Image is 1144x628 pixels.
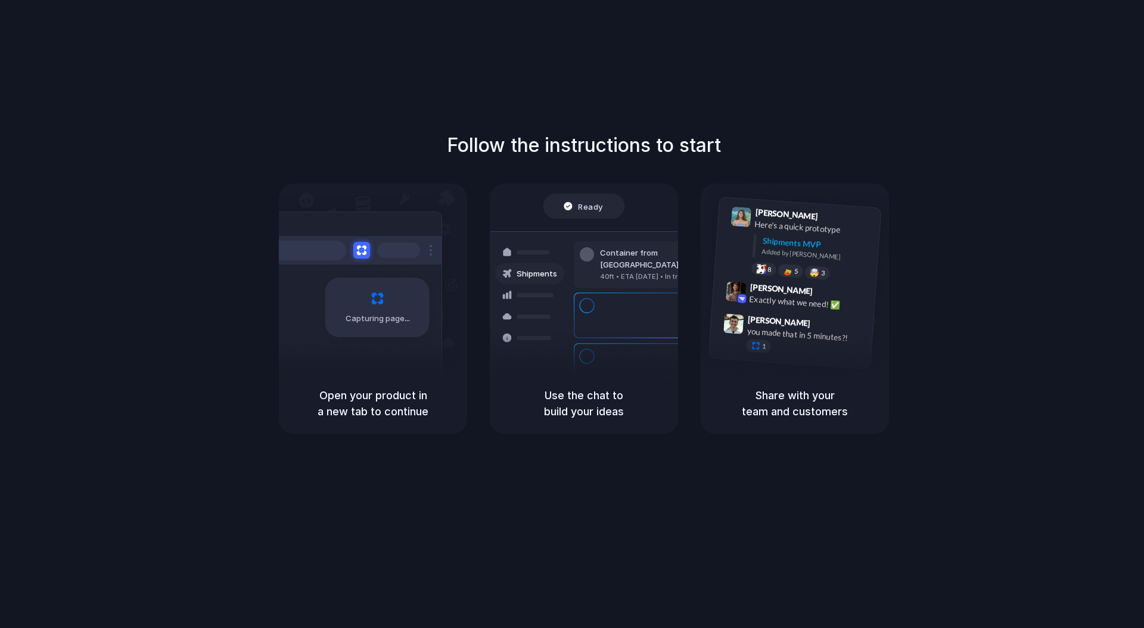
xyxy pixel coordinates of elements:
[816,287,841,301] span: 9:42 AM
[767,266,772,273] span: 8
[810,268,820,277] div: 🤯
[762,343,766,350] span: 1
[447,131,721,160] h1: Follow the instructions to start
[293,387,453,419] h5: Open your product in a new tab to continue
[794,268,798,275] span: 5
[749,293,868,313] div: Exactly what we need! ✅
[517,268,557,280] span: Shipments
[822,212,846,226] span: 9:41 AM
[747,325,866,346] div: you made that in 5 minutes?!
[814,318,838,332] span: 9:47 AM
[754,218,873,238] div: Here's a quick prototype
[600,272,729,282] div: 40ft • ETA [DATE] • In transit
[748,313,811,330] span: [PERSON_NAME]
[762,235,872,254] div: Shipments MVP
[755,206,818,223] span: [PERSON_NAME]
[761,247,871,264] div: Added by [PERSON_NAME]
[750,281,813,298] span: [PERSON_NAME]
[579,200,604,212] span: Ready
[715,387,875,419] h5: Share with your team and customers
[504,387,664,419] h5: Use the chat to build your ideas
[346,313,412,325] span: Capturing page
[600,247,729,271] div: Container from [GEOGRAPHIC_DATA]
[821,270,825,276] span: 3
